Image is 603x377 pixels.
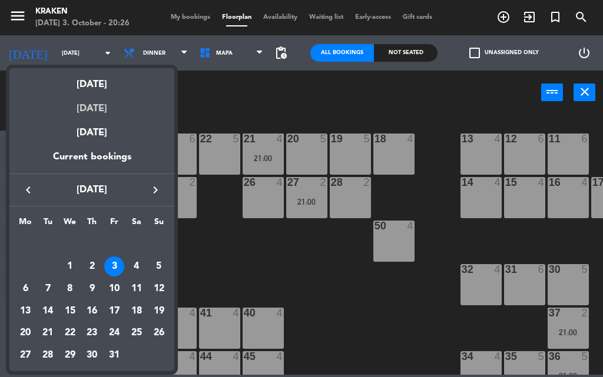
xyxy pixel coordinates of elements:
[148,322,170,345] td: October 26, 2025
[104,256,124,276] div: 3
[149,301,169,321] div: 19
[104,323,124,343] div: 24
[59,278,81,300] td: October 8, 2025
[15,345,35,365] div: 27
[18,182,39,198] button: keyboard_arrow_left
[59,300,81,322] td: October 15, 2025
[60,345,80,365] div: 29
[127,323,147,343] div: 25
[127,256,147,276] div: 4
[125,215,148,233] th: Saturday
[82,279,102,299] div: 9
[81,278,104,300] td: October 9, 2025
[148,183,163,197] i: keyboard_arrow_right
[39,182,145,198] span: [DATE]
[148,256,170,278] td: October 5, 2025
[81,300,104,322] td: October 16, 2025
[38,279,58,299] div: 7
[104,345,124,365] div: 31
[103,344,125,366] td: October 31, 2025
[60,301,80,321] div: 15
[59,256,81,278] td: October 1, 2025
[82,345,102,365] div: 30
[103,322,125,345] td: October 24, 2025
[60,323,80,343] div: 22
[37,344,59,366] td: October 28, 2025
[14,300,37,322] td: October 13, 2025
[149,323,169,343] div: 26
[103,300,125,322] td: October 17, 2025
[60,256,80,276] div: 1
[59,215,81,233] th: Wednesday
[14,322,37,345] td: October 20, 2025
[125,300,148,322] td: October 18, 2025
[38,345,58,365] div: 28
[82,301,102,321] div: 16
[149,256,169,276] div: 5
[125,278,148,300] td: October 11, 2025
[81,256,104,278] td: October 2, 2025
[15,301,35,321] div: 13
[127,279,147,299] div: 11
[37,215,59,233] th: Tuesday
[14,215,37,233] th: Monday
[9,116,174,149] div: [DATE]
[81,215,104,233] th: Thursday
[104,301,124,321] div: 17
[15,279,35,299] div: 6
[125,256,148,278] td: October 4, 2025
[21,183,35,197] i: keyboard_arrow_left
[103,256,125,278] td: October 3, 2025
[103,278,125,300] td: October 10, 2025
[37,300,59,322] td: October 14, 2025
[103,215,125,233] th: Friday
[148,215,170,233] th: Sunday
[14,278,37,300] td: October 6, 2025
[14,233,170,256] td: OCT
[15,323,35,343] div: 20
[9,92,174,116] div: [DATE]
[127,301,147,321] div: 18
[9,68,174,92] div: [DATE]
[59,344,81,366] td: October 29, 2025
[37,322,59,345] td: October 21, 2025
[37,278,59,300] td: October 7, 2025
[145,182,166,198] button: keyboard_arrow_right
[82,323,102,343] div: 23
[38,323,58,343] div: 21
[14,344,37,366] td: October 27, 2025
[81,322,104,345] td: October 23, 2025
[82,256,102,276] div: 2
[60,279,80,299] div: 8
[125,322,148,345] td: October 25, 2025
[104,279,124,299] div: 10
[149,279,169,299] div: 12
[9,149,174,174] div: Current bookings
[148,300,170,322] td: October 19, 2025
[148,278,170,300] td: October 12, 2025
[81,344,104,366] td: October 30, 2025
[38,301,58,321] div: 14
[59,322,81,345] td: October 22, 2025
